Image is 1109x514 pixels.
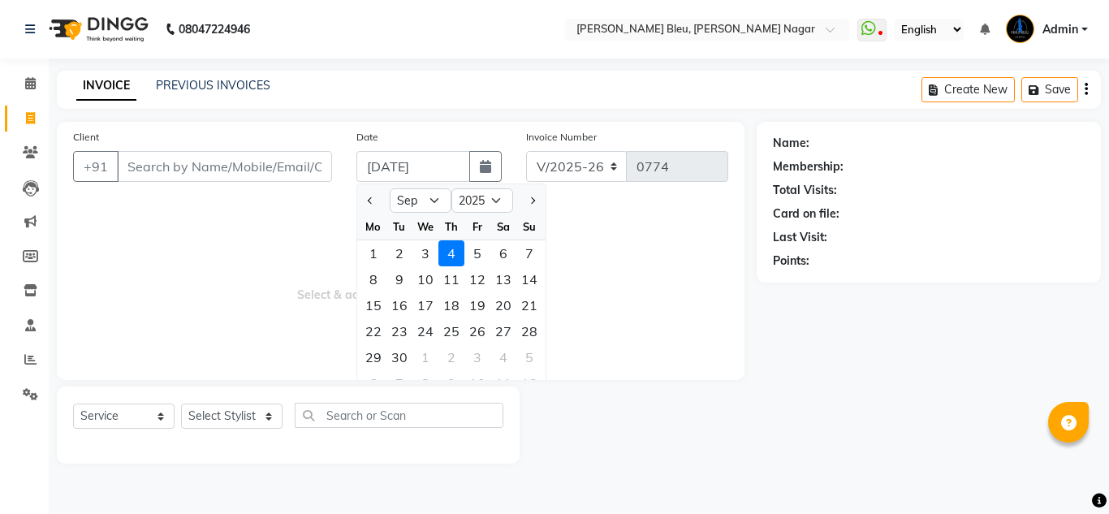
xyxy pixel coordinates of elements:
div: 11 [490,370,516,396]
div: Wednesday, September 24, 2025 [412,318,438,344]
div: Tuesday, September 30, 2025 [386,344,412,370]
div: Thursday, September 25, 2025 [438,318,464,344]
div: Tuesday, September 16, 2025 [386,292,412,318]
div: Su [516,214,542,240]
div: 22 [360,318,386,344]
div: Friday, September 26, 2025 [464,318,490,344]
div: 18 [438,292,464,318]
img: Admin [1006,15,1034,43]
div: Tuesday, September 23, 2025 [386,318,412,344]
input: Search by Name/Mobile/Email/Code [117,151,332,182]
div: 19 [464,292,490,318]
div: Wednesday, September 17, 2025 [412,292,438,318]
div: Membership: [773,158,844,175]
div: Wednesday, October 8, 2025 [412,370,438,396]
div: Thursday, September 11, 2025 [438,266,464,292]
div: Monday, October 6, 2025 [360,370,386,396]
div: Monday, September 1, 2025 [360,240,386,266]
div: 3 [412,240,438,266]
select: Select year [451,188,513,213]
div: 25 [438,318,464,344]
div: 7 [516,240,542,266]
div: 10 [412,266,438,292]
div: Tu [386,214,412,240]
div: 9 [438,370,464,396]
div: 5 [516,344,542,370]
div: 3 [464,344,490,370]
input: Search or Scan [295,403,503,428]
div: 12 [464,266,490,292]
div: Friday, September 19, 2025 [464,292,490,318]
div: Monday, September 15, 2025 [360,292,386,318]
div: 15 [360,292,386,318]
div: Points: [773,253,809,270]
div: 7 [386,370,412,396]
div: Name: [773,135,809,152]
div: Thursday, October 2, 2025 [438,344,464,370]
div: 29 [360,344,386,370]
div: 27 [490,318,516,344]
div: We [412,214,438,240]
div: Wednesday, September 10, 2025 [412,266,438,292]
button: Next month [525,188,539,214]
div: Saturday, September 20, 2025 [490,292,516,318]
div: Thursday, September 18, 2025 [438,292,464,318]
div: 5 [464,240,490,266]
div: Friday, October 10, 2025 [464,370,490,396]
button: Save [1021,77,1078,102]
div: Monday, September 22, 2025 [360,318,386,344]
div: 11 [438,266,464,292]
div: 2 [438,344,464,370]
div: Card on file: [773,205,839,222]
div: Monday, September 8, 2025 [360,266,386,292]
div: Sunday, October 12, 2025 [516,370,542,396]
div: Last Visit: [773,229,827,246]
div: 14 [516,266,542,292]
div: 1 [412,344,438,370]
div: Saturday, September 27, 2025 [490,318,516,344]
div: 8 [360,266,386,292]
div: 6 [360,370,386,396]
div: 10 [464,370,490,396]
div: Sunday, September 14, 2025 [516,266,542,292]
div: Sunday, September 7, 2025 [516,240,542,266]
label: Client [73,130,99,145]
span: Admin [1042,21,1078,38]
div: 17 [412,292,438,318]
div: 23 [386,318,412,344]
div: Saturday, September 6, 2025 [490,240,516,266]
div: Friday, October 3, 2025 [464,344,490,370]
b: 08047224946 [179,6,250,52]
button: +91 [73,151,119,182]
label: Date [356,130,378,145]
div: 1 [360,240,386,266]
div: Sunday, September 21, 2025 [516,292,542,318]
div: 26 [464,318,490,344]
div: Fr [464,214,490,240]
div: Tuesday, September 2, 2025 [386,240,412,266]
div: Wednesday, October 1, 2025 [412,344,438,370]
div: 4 [490,344,516,370]
div: 9 [386,266,412,292]
div: 2 [386,240,412,266]
div: Thursday, September 4, 2025 [438,240,464,266]
div: Saturday, October 4, 2025 [490,344,516,370]
a: PREVIOUS INVOICES [156,78,270,93]
div: Tuesday, September 9, 2025 [386,266,412,292]
div: Monday, September 29, 2025 [360,344,386,370]
select: Select month [390,188,451,213]
div: Mo [360,214,386,240]
div: 20 [490,292,516,318]
div: 30 [386,344,412,370]
div: Tuesday, October 7, 2025 [386,370,412,396]
div: 21 [516,292,542,318]
div: Friday, September 5, 2025 [464,240,490,266]
div: 24 [412,318,438,344]
div: 13 [490,266,516,292]
label: Invoice Number [526,130,597,145]
div: 16 [386,292,412,318]
div: 28 [516,318,542,344]
div: Wednesday, September 3, 2025 [412,240,438,266]
div: 8 [412,370,438,396]
a: INVOICE [76,71,136,101]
